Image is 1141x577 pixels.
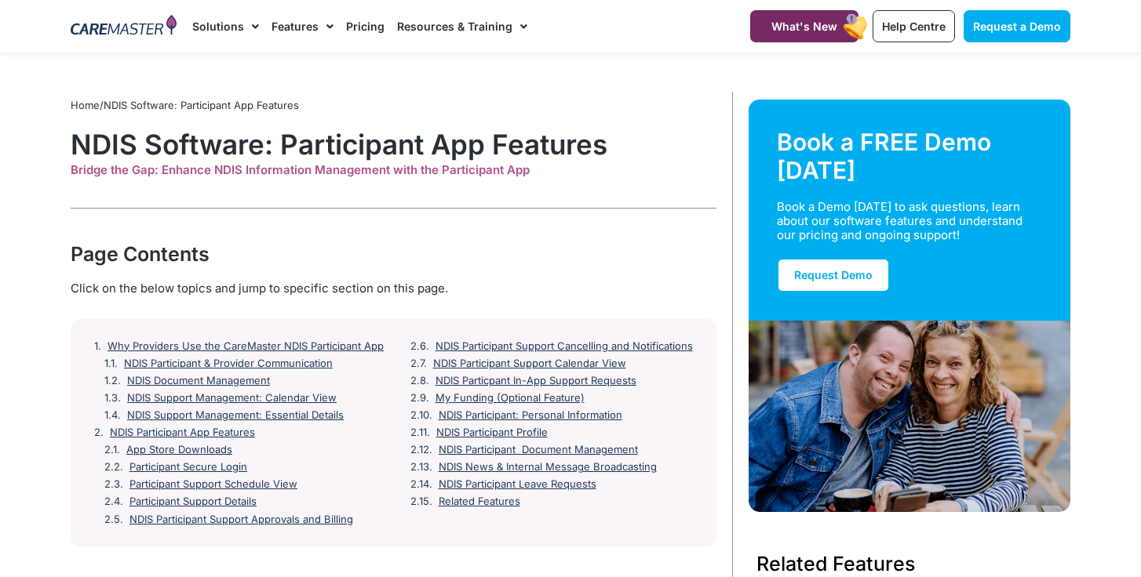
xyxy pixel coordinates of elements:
a: NDIS Participant App Features [110,426,255,439]
a: Related Features [439,495,520,508]
div: Click on the below topics and jump to specific section on this page. [71,280,716,297]
span: Request a Demo [973,20,1061,33]
div: Bridge the Gap: Enhance NDIS Information Management with the Participant App [71,163,716,177]
a: Help Centre [873,10,955,42]
a: What's New [750,10,858,42]
a: Request a Demo [964,10,1070,42]
span: Help Centre [882,20,946,33]
a: NDIS News & Internal Message Broadcasting [439,461,657,474]
a: Home [71,99,100,111]
a: NDIS Support Management: Calendar View [127,392,337,405]
a: NDIS Participant Profile [436,426,548,439]
img: Support Worker and NDIS Participant out for a coffee. [749,321,1070,512]
a: NDIS Participant: Personal Information [439,409,622,422]
a: NDIS Particpant In-App Support Requests [436,375,636,387]
a: NDIS Participant Support Approvals and Billing [129,513,353,526]
a: Request Demo [777,258,890,292]
span: What's New [771,20,837,33]
a: NDIS Document Management [127,375,270,387]
a: NDIS Support Management: Essential Details [127,409,344,422]
span: / [71,99,299,111]
span: NDIS Software: Participant App Features [104,99,299,111]
a: NDIS Participant Document Management [439,444,638,456]
a: NDIS Participant Support Calendar View [433,357,626,370]
div: Page Contents [71,240,716,268]
a: App Store Downloads [126,444,232,456]
a: My Funding (Optional Feature) [436,392,585,405]
div: Book a Demo [DATE] to ask questions, learn about our software features and understand our pricing... [777,200,1023,242]
img: CareMaster Logo [71,15,177,38]
a: Participant Secure Login [129,461,247,474]
a: Participant Support Details [129,495,257,508]
a: Participant Support Schedule View [129,478,297,491]
h1: NDIS Software: Participant App Features [71,128,716,161]
div: Book a FREE Demo [DATE] [777,128,1042,184]
a: Why Providers Use the CareMaster NDIS Participant App [108,340,384,353]
a: NDIS Participant Support Cancelling and Notifications [436,340,693,353]
a: NDIS Participant & Provider Communication [124,357,333,370]
span: Request Demo [794,268,873,281]
a: NDIS Participant Leave Requests [439,478,596,491]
